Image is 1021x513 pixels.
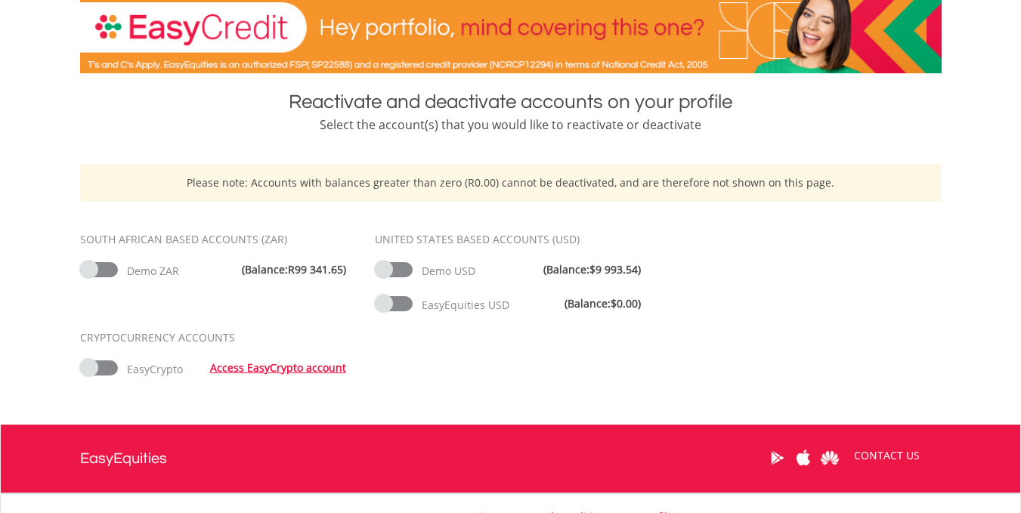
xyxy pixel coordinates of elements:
div: SOUTH AFRICAN BASED ACCOUNTS (ZAR) [80,232,352,247]
span: EasyEquities USD [422,298,509,312]
div: Reactivate and deactivate accounts on your profile [80,88,942,116]
div: CRYPTOCURRENCY ACCOUNTS [80,330,352,345]
span: Demo USD [422,264,475,278]
a: Google Play [764,434,791,481]
a: CONTACT US [843,434,930,477]
span: (Balance: ) [543,262,641,277]
span: (Balance: ) [565,296,641,311]
span: $0.00 [611,296,638,311]
a: Huawei [817,434,843,481]
a: Apple [791,434,817,481]
span: EasyCrypto [127,362,183,376]
div: UNITED STATES BASED ACCOUNTS (USD) [375,232,647,247]
span: Demo ZAR [127,264,179,278]
a: Access EasyCrypto account [210,360,346,375]
a: EasyEquities [80,425,167,493]
span: $9 993.54 [589,262,638,277]
div: Select the account(s) that you would like to reactivate or deactivate [80,116,942,134]
div: Please note: Accounts with balances greater than zero (R0.00) cannot be deactivated, and are ther... [80,164,942,202]
span: R99 341.65 [288,262,343,277]
span: (Balance: ) [242,262,346,277]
